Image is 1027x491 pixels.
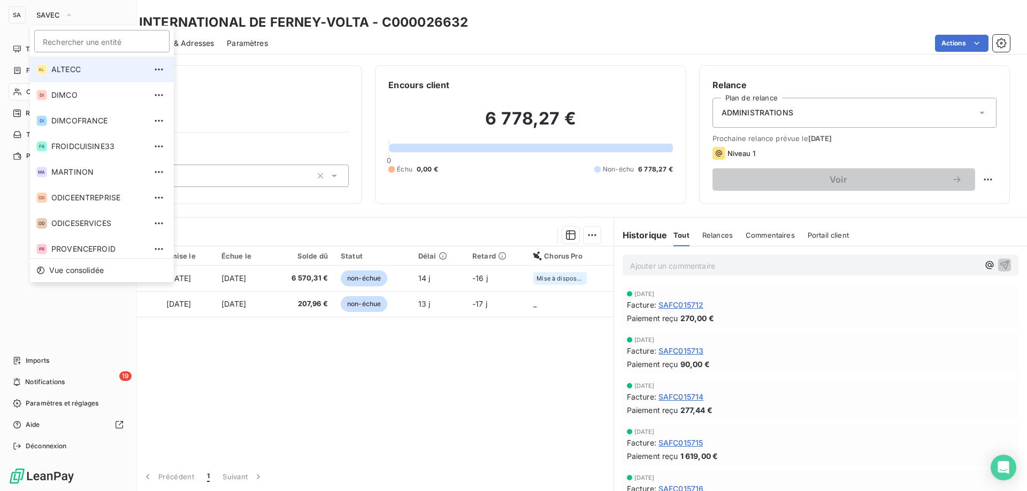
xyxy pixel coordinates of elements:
span: 1 [207,471,210,482]
span: Portail client [808,231,849,239]
span: Prochaine relance prévue le [712,134,997,143]
span: Aide [26,420,40,430]
span: Facture : [627,345,656,356]
span: Commentaires [746,231,795,239]
span: [DATE] [634,291,655,297]
span: 13 j [418,299,431,308]
h6: Encours client [388,79,449,91]
div: FR [36,141,47,152]
span: SAFC015714 [658,391,704,402]
span: Échu [397,165,412,174]
span: 19 [119,371,132,381]
span: [DATE] [634,474,655,481]
div: OD [36,218,47,229]
button: Suivant [216,465,270,488]
span: [DATE] [166,274,191,283]
div: Délai [418,252,459,260]
div: Échue le [221,252,264,260]
button: Précédent [136,465,201,488]
span: Relances [26,108,54,118]
span: Tout [673,231,689,239]
span: Non-échu [603,165,634,174]
span: non-échue [341,296,387,312]
span: 6 570,31 € [277,273,328,284]
div: AL [36,64,47,75]
span: MARTINON [51,167,146,177]
span: Vue consolidée [49,265,104,276]
span: Paramètres [227,38,268,49]
span: Factures [26,66,53,75]
span: _ [533,299,537,308]
span: Contacts & Adresses [139,38,214,49]
span: -16 j [472,274,488,283]
h6: Historique [614,229,668,241]
div: OD [36,192,47,203]
span: [DATE] [221,274,247,283]
span: ADMINISTRATIONS [722,107,793,118]
span: Paiements [26,151,59,161]
span: [DATE] [808,134,832,143]
span: Déconnexion [26,441,67,451]
span: DIMCOFRANCE [51,115,146,126]
span: Paiement reçu [627,404,678,416]
span: Notifications [25,377,65,387]
span: Relances [702,231,733,239]
span: 277,44 € [680,404,712,416]
span: SAFC015712 [658,299,704,310]
button: 1 [201,465,216,488]
div: Retard [472,252,520,260]
span: 0,00 € [417,165,438,174]
h6: Informations client [65,79,349,91]
span: FROIDCUISINE33 [51,141,146,152]
div: DI [36,115,47,126]
span: [DATE] [634,337,655,343]
span: 90,00 € [680,358,710,370]
div: MA [36,167,47,177]
h3: LYCEE INTERNATIONAL DE FERNEY-VOLTA - C000026632 [94,13,468,32]
button: Voir [712,168,975,191]
span: Paiement reçu [627,450,678,462]
span: PROVENCEFROID [51,244,146,254]
span: Facture : [627,437,656,448]
div: Chorus Pro [533,252,607,260]
span: [DATE] [166,299,191,308]
div: SA [9,6,26,24]
span: [DATE] [634,428,655,435]
span: non-échue [341,270,387,286]
span: [DATE] [634,383,655,389]
span: Mise à disposition du destinataire [537,275,584,282]
h6: Relance [712,79,997,91]
span: 1 619,00 € [680,450,718,462]
span: ODICEENTREPRISE [51,192,146,203]
span: -17 j [472,299,487,308]
span: SAVEC [36,11,60,19]
span: [DATE] [221,299,247,308]
div: Open Intercom Messenger [991,455,1016,480]
span: Imports [26,356,49,365]
span: Facture : [627,299,656,310]
img: Logo LeanPay [9,467,75,485]
span: 270,00 € [680,313,714,324]
span: Tableau de bord [26,44,75,54]
h2: 6 778,27 € [388,108,672,140]
span: Tâches [26,130,49,139]
div: DI [36,90,47,100]
div: Émise le [166,252,209,260]
span: 14 j [418,274,431,283]
div: Statut [341,252,405,260]
span: Clients [26,87,48,97]
button: Actions [935,35,988,52]
span: Niveau 1 [727,149,755,158]
span: SAFC015715 [658,437,703,448]
span: ALTECC [51,64,146,75]
input: placeholder [34,30,170,52]
span: Paiement reçu [627,358,678,370]
a: Aide [9,416,128,433]
span: Paramètres et réglages [26,399,98,408]
span: 207,96 € [277,299,328,309]
span: Paiement reçu [627,313,678,324]
span: DIMCO [51,90,146,100]
span: Voir [725,175,952,184]
span: 6 778,27 € [638,165,673,174]
span: Facture : [627,391,656,402]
